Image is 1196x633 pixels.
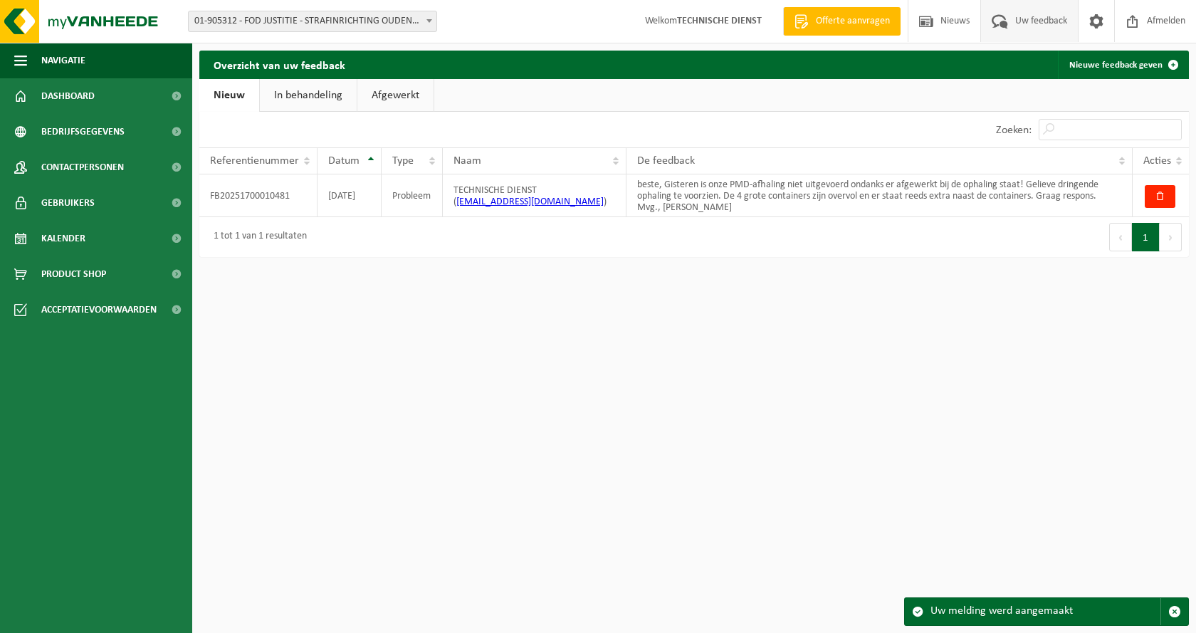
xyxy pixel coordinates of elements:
span: De feedback [637,155,695,167]
a: Offerte aanvragen [783,7,901,36]
button: Next [1160,223,1182,251]
div: Uw melding werd aangemaakt [930,598,1160,625]
span: Acceptatievoorwaarden [41,292,157,328]
span: 01-905312 - FOD JUSTITIE - STRAFINRICHTING OUDENAARDE - R - OUDENAARDE [188,11,437,32]
span: Datum [328,155,360,167]
span: Bedrijfsgegevens [41,114,125,150]
span: Acties [1143,155,1171,167]
span: 01-905312 - FOD JUSTITIE - STRAFINRICHTING OUDENAARDE - R - OUDENAARDE [189,11,436,31]
span: Type [392,155,414,167]
span: Navigatie [41,43,85,78]
td: FB20251700010481 [199,174,318,217]
td: beste, Gisteren is onze PMD-afhaling niet uitgevoerd ondanks er afgewerkt bij de ophaling staat! ... [626,174,1133,217]
td: TECHNISCHE DIENST ( ) [443,174,626,217]
span: Referentienummer [210,155,299,167]
td: Probleem [382,174,443,217]
span: Gebruikers [41,185,95,221]
button: Previous [1109,223,1132,251]
span: Kalender [41,221,85,256]
span: Dashboard [41,78,95,114]
label: Zoeken: [996,125,1032,136]
a: Nieuw [199,79,259,112]
a: In behandeling [260,79,357,112]
button: 1 [1132,223,1160,251]
div: 1 tot 1 van 1 resultaten [206,224,307,250]
span: Product Shop [41,256,106,292]
strong: TECHNISCHE DIENST [677,16,762,26]
a: Afgewerkt [357,79,434,112]
td: [DATE] [318,174,382,217]
a: Nieuwe feedback geven [1058,51,1187,79]
span: Offerte aanvragen [812,14,893,28]
span: Naam [453,155,481,167]
a: [EMAIL_ADDRESS][DOMAIN_NAME] [456,197,604,207]
h2: Overzicht van uw feedback [199,51,360,78]
span: Contactpersonen [41,150,124,185]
